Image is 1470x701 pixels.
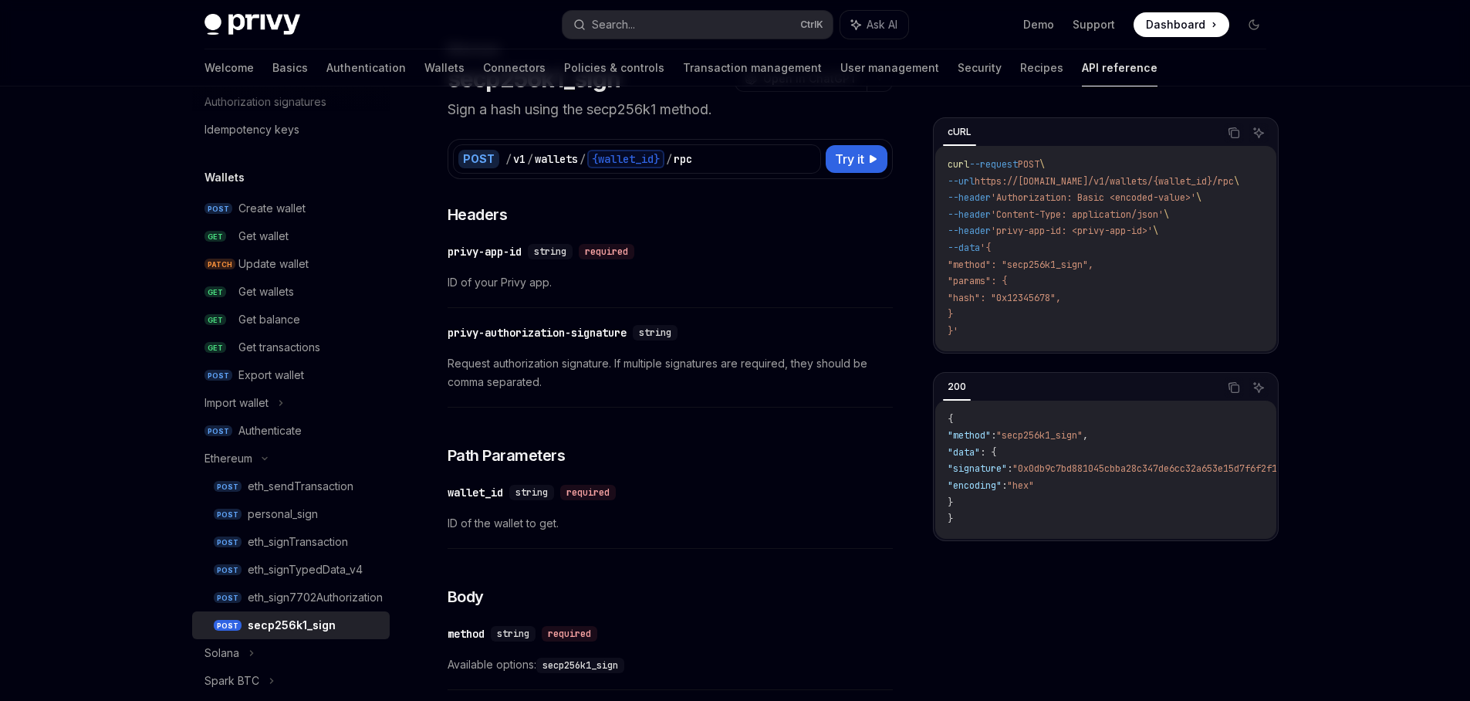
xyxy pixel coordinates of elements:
[1234,175,1239,188] span: \
[666,151,672,167] div: /
[948,208,991,221] span: --header
[1073,17,1115,32] a: Support
[448,273,893,292] span: ID of your Privy app.
[204,342,226,354] span: GET
[238,283,294,301] div: Get wallets
[204,203,232,215] span: POST
[674,151,692,167] div: rpc
[1007,479,1034,492] span: "hex"
[448,244,522,259] div: privy-app-id
[948,175,975,188] span: --url
[448,99,893,120] p: Sign a hash using the secp256k1 method.
[204,14,300,36] img: dark logo
[948,225,991,237] span: --header
[1249,123,1269,143] button: Ask AI
[948,308,953,320] span: }
[948,479,1002,492] span: "encoding"
[980,242,991,254] span: '{
[564,49,664,86] a: Policies & controls
[563,11,833,39] button: Search...CtrlK
[248,533,348,551] div: eth_signTransaction
[192,306,390,334] a: GETGet balance
[1002,479,1007,492] span: :
[214,481,242,493] span: POST
[535,151,578,167] div: wallets
[448,626,485,642] div: method
[587,150,664,168] div: {wallet_id}
[192,116,390,144] a: Idempotency keys
[579,244,634,259] div: required
[204,120,299,139] div: Idempotency keys
[192,500,390,528] a: POSTpersonal_sign
[948,429,991,442] span: "method"
[448,655,893,674] span: Available options:
[204,644,239,662] div: Solana
[1007,462,1012,475] span: :
[958,49,1002,86] a: Security
[943,123,976,141] div: cURL
[1224,123,1244,143] button: Copy the contents from the code block
[248,588,383,607] div: eth_sign7702Authorization
[192,250,390,278] a: PATCHUpdate wallet
[1153,225,1158,237] span: \
[214,537,242,548] span: POST
[326,49,406,86] a: Authentication
[214,509,242,520] span: POST
[948,292,1061,304] span: "hash": "0x12345678",
[513,151,525,167] div: v1
[248,505,318,523] div: personal_sign
[534,246,566,258] span: string
[840,49,939,86] a: User management
[560,485,616,500] div: required
[1242,12,1266,37] button: Toggle dark mode
[975,175,1234,188] span: https://[DOMAIN_NAME]/v1/wallets/{wallet_id}/rpc
[1134,12,1229,37] a: Dashboard
[980,446,996,459] span: : {
[204,394,269,412] div: Import wallet
[1082,49,1157,86] a: API reference
[204,168,245,187] h5: Wallets
[969,158,1018,171] span: --request
[1249,378,1269,398] button: Ask AI
[1224,378,1244,398] button: Copy the contents from the code block
[483,49,546,86] a: Connectors
[536,658,624,673] code: secp256k1_sign
[204,286,226,298] span: GET
[192,528,390,556] a: POSTeth_signTransaction
[1146,17,1205,32] span: Dashboard
[192,222,390,250] a: GETGet wallet
[214,620,242,632] span: POST
[448,204,508,225] span: Headers
[204,314,226,326] span: GET
[204,231,226,242] span: GET
[238,422,302,440] div: Authenticate
[238,227,289,246] div: Get wallet
[214,564,242,576] span: POST
[448,325,627,340] div: privy-authorization-signature
[1164,208,1169,221] span: \
[867,17,897,32] span: Ask AI
[448,485,503,500] div: wallet_id
[991,429,996,442] span: :
[1196,191,1201,204] span: \
[192,584,390,611] a: POSTeth_sign7702Authorization
[835,150,864,168] span: Try it
[272,49,308,86] a: Basics
[192,195,390,222] a: POSTCreate wallet
[948,275,1007,287] span: "params": {
[948,191,991,204] span: --header
[948,259,1093,271] span: "method": "secp256k1_sign",
[580,151,586,167] div: /
[1083,429,1088,442] span: ,
[991,208,1164,221] span: 'Content-Type: application/json'
[840,11,908,39] button: Ask AI
[192,556,390,584] a: POSTeth_signTypedData_v4
[497,628,529,640] span: string
[248,477,353,496] div: eth_sendTransaction
[192,472,390,500] a: POSTeth_sendTransaction
[991,191,1196,204] span: 'Authorization: Basic <encoded-value>'
[192,611,390,639] a: POSTsecp256k1_sign
[996,429,1083,442] span: "secp256k1_sign"
[192,334,390,361] a: GETGet transactions
[238,310,300,329] div: Get balance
